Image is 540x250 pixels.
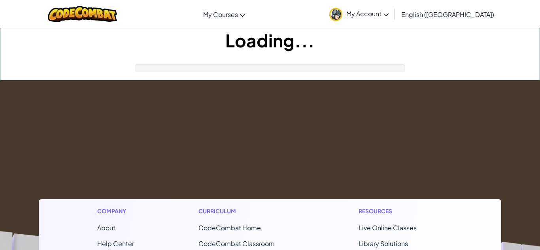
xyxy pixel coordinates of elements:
h1: Curriculum [198,207,294,215]
span: English ([GEOGRAPHIC_DATA]) [401,10,494,19]
span: My Courses [203,10,238,19]
a: My Account [325,2,393,26]
h1: Company [97,207,134,215]
h1: Resources [359,207,443,215]
a: Live Online Classes [359,224,417,232]
a: CodeCombat Classroom [198,239,275,248]
img: CodeCombat logo [48,6,117,22]
a: Help Center [97,239,134,248]
a: My Courses [199,4,249,25]
a: English ([GEOGRAPHIC_DATA]) [397,4,498,25]
h1: Loading... [0,28,540,53]
span: CodeCombat Home [198,224,261,232]
span: My Account [346,9,389,18]
img: avatar [329,8,342,21]
a: About [97,224,115,232]
a: Library Solutions [359,239,408,248]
